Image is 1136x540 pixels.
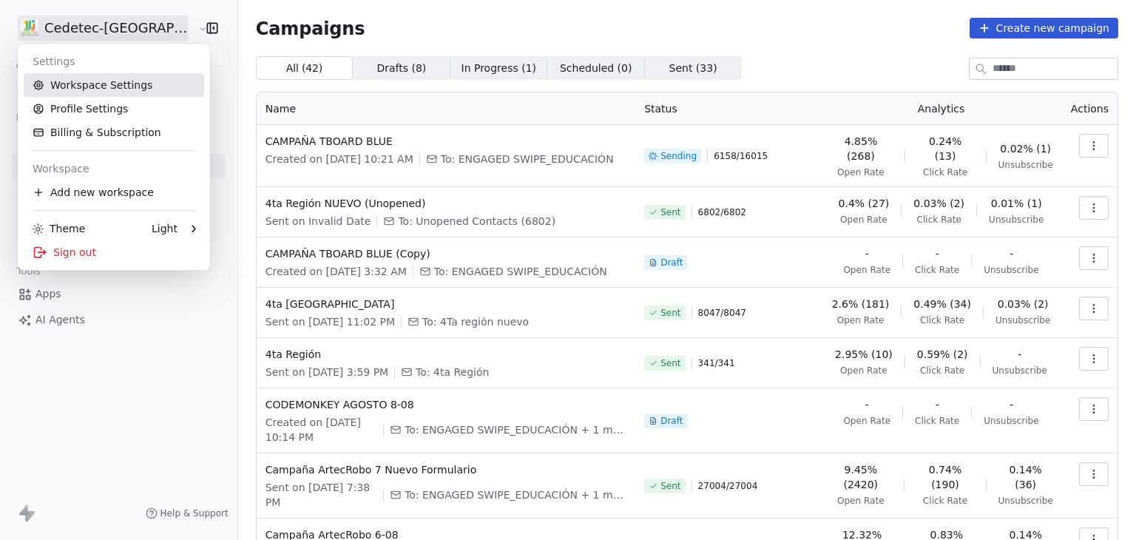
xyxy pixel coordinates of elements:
a: Workspace Settings [24,73,204,97]
div: Settings [24,50,204,73]
div: Light [152,221,177,236]
div: Workspace [24,157,204,180]
div: Add new workspace [24,180,204,204]
div: Theme [33,221,85,236]
a: Profile Settings [24,97,204,121]
a: Billing & Subscription [24,121,204,144]
div: Sign out [24,240,204,264]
